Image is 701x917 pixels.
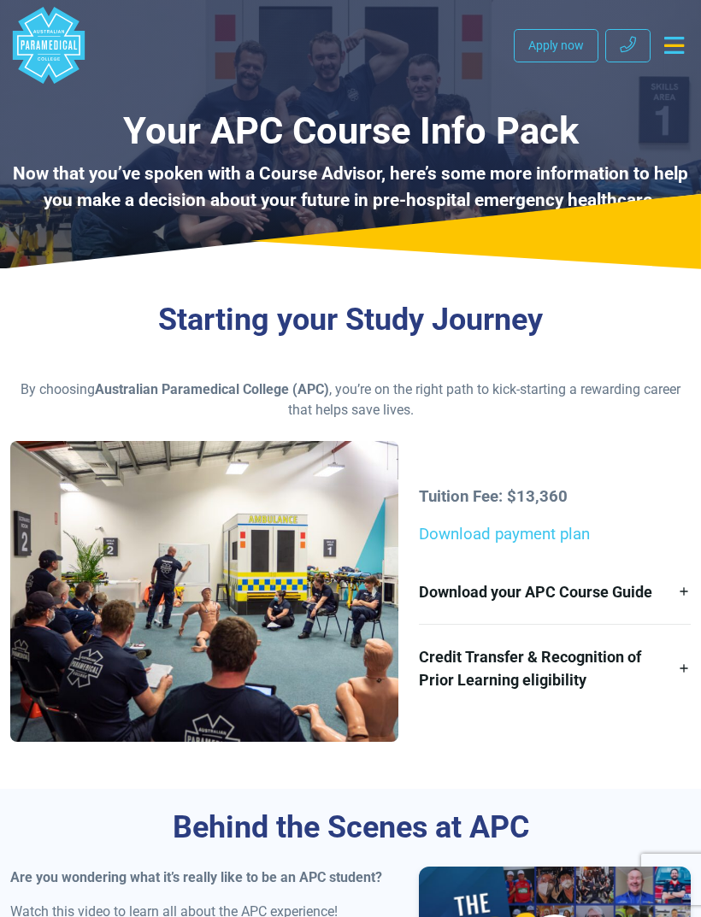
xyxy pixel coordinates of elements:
h3: Behind the Scenes at APC [10,809,691,846]
a: Download payment plan [419,525,590,544]
a: Australian Paramedical College [10,7,87,84]
button: Toggle navigation [657,30,691,61]
a: Download your APC Course Guide [419,560,691,624]
strong: Are you wondering what it’s really like to be an APC student? [10,869,382,885]
a: Apply now [514,29,598,62]
p: By choosing , you’re on the right path to kick-starting a rewarding career that helps save lives. [10,379,691,420]
b: Now that you’ve spoken with a Course Advisor, here’s some more information to help you make a dec... [13,163,688,210]
strong: Tuition Fee: $13,360 [419,487,568,506]
a: Credit Transfer & Recognition of Prior Learning eligibility [419,625,691,712]
h1: Your APC Course Info Pack [10,109,691,154]
strong: Australian Paramedical College (APC) [95,381,329,397]
h3: Starting your Study Journey [10,302,691,338]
